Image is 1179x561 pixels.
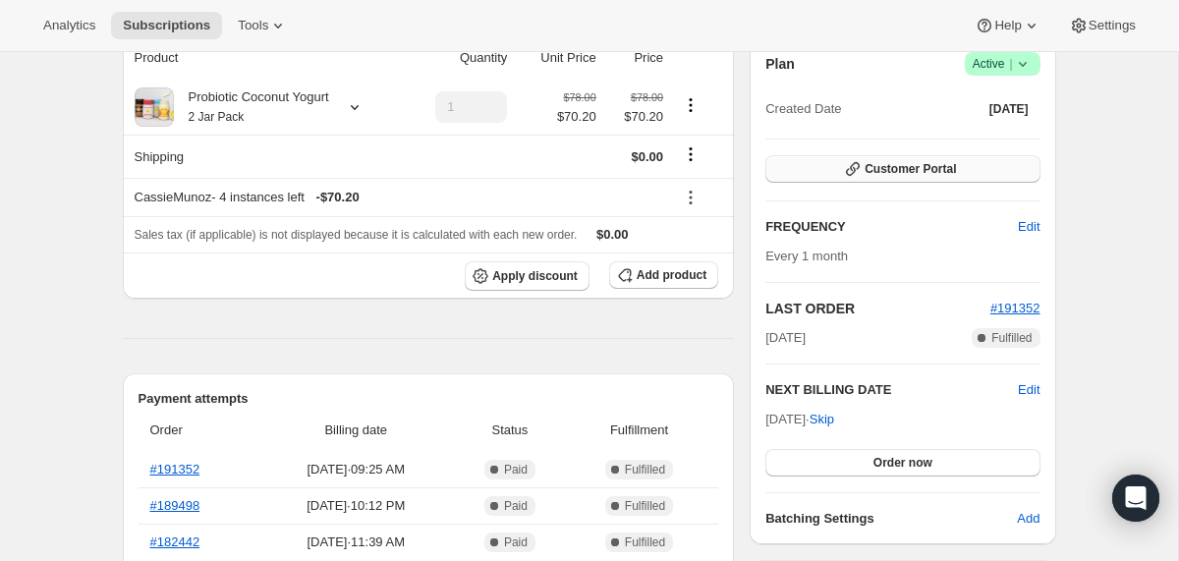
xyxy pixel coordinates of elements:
span: $0.00 [596,227,629,242]
span: Help [994,18,1021,33]
a: #189498 [150,498,200,513]
button: Apply discount [465,261,589,291]
h6: Batching Settings [765,509,1017,529]
span: Every 1 month [765,249,848,263]
span: $70.20 [608,107,663,127]
h2: Plan [765,54,795,74]
span: Customer Portal [865,161,956,177]
span: Apply discount [492,268,578,284]
h2: FREQUENCY [765,217,1018,237]
th: Shipping [123,135,404,178]
a: #191352 [990,301,1040,315]
button: Add product [609,261,718,289]
span: Fulfilled [625,462,665,477]
span: Paid [504,462,528,477]
span: Subscriptions [123,18,210,33]
button: Edit [1006,211,1051,243]
th: Order [139,409,258,452]
th: Unit Price [513,36,601,80]
button: Customer Portal [765,155,1039,183]
span: Tools [238,18,268,33]
span: Sales tax (if applicable) is not displayed because it is calculated with each new order. [135,228,578,242]
button: Settings [1057,12,1148,39]
span: Fulfilled [991,330,1032,346]
button: Analytics [31,12,107,39]
span: $0.00 [631,149,663,164]
small: 2 Jar Pack [189,110,245,124]
span: Analytics [43,18,95,33]
div: CassieMunoz - 4 instances left [135,188,664,207]
span: Paid [504,534,528,550]
span: Edit [1018,217,1039,237]
div: Probiotic Coconut Yogurt [174,87,329,127]
button: Order now [765,449,1039,477]
span: [DATE] [765,328,806,348]
div: Open Intercom Messenger [1112,475,1159,522]
span: - $70.20 [316,188,360,207]
th: Price [602,36,669,80]
button: [DATE] [978,95,1040,123]
small: $78.00 [564,91,596,103]
h2: LAST ORDER [765,299,990,318]
button: Skip [798,404,846,435]
button: #191352 [990,299,1040,318]
img: product img [135,87,174,127]
span: Paid [504,498,528,514]
button: Edit [1018,380,1039,400]
span: Add [1017,509,1039,529]
a: #191352 [150,462,200,477]
button: Help [963,12,1052,39]
span: [DATE] · 09:25 AM [264,460,449,479]
span: Settings [1089,18,1136,33]
span: | [1009,56,1012,72]
th: Product [123,36,404,80]
span: Active [973,54,1033,74]
button: Add [1005,503,1051,534]
button: Subscriptions [111,12,222,39]
span: Add product [637,267,706,283]
span: Fulfilled [625,498,665,514]
button: Tools [226,12,300,39]
h2: Payment attempts [139,389,719,409]
h2: NEXT BILLING DATE [765,380,1018,400]
span: $70.20 [557,107,596,127]
span: [DATE] · 10:12 PM [264,496,449,516]
span: [DATE] [989,101,1029,117]
span: Status [460,421,560,440]
button: Shipping actions [675,143,706,165]
span: [DATE] · 11:39 AM [264,533,449,552]
span: Skip [810,410,834,429]
span: Fulfillment [572,421,706,440]
button: Product actions [675,94,706,116]
small: $78.00 [631,91,663,103]
span: [DATE] · [765,412,834,426]
span: Created Date [765,99,841,119]
span: Order now [873,455,932,471]
span: Billing date [264,421,449,440]
span: Fulfilled [625,534,665,550]
th: Quantity [403,36,513,80]
a: #182442 [150,534,200,549]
